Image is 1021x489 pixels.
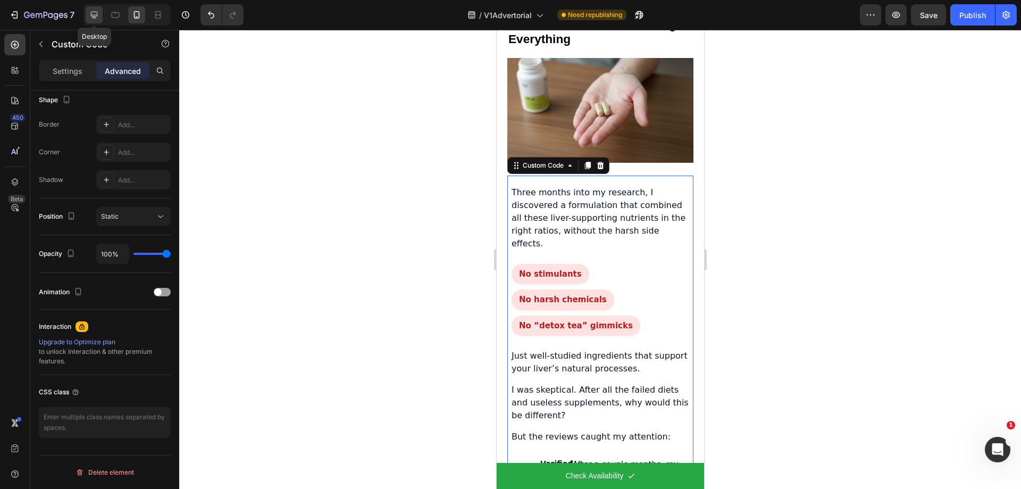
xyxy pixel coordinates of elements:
span: V1Advertorial [484,10,532,21]
button: Save [911,4,946,26]
button: 7 [4,4,79,26]
span: / [479,10,482,21]
p: I was skeptical. After all the failed diets and useless supplements, why would this be different? [15,354,193,392]
div: Interaction [39,322,71,331]
div: to unlock Interaction & other premium features. [39,337,171,366]
div: Verified Reviewer [44,428,82,451]
span: Save [920,11,938,20]
div: Shape [39,93,73,107]
iframe: To enrich screen reader interactions, please activate Accessibility in Grammarly extension settings [497,30,704,489]
div: Opacity [39,247,77,261]
button: Delete element [39,464,171,481]
div: Publish [959,10,986,21]
p: Advanced [105,65,141,77]
p: 7 [70,9,74,21]
div: Add... [118,148,168,158]
div: Delete element [76,466,134,479]
div: CSS class [39,387,80,397]
input: Auto [97,244,129,263]
div: Custom Code [24,131,69,140]
div: Border [39,120,60,129]
p: Custom Code [52,38,142,51]
span: Static [101,212,119,220]
p: Settings [53,65,82,77]
p: Three months into my research, I discovered a formulation that combined all these liver-supportin... [15,156,193,220]
iframe: Intercom live chat [985,437,1010,462]
div: “After a couple months, my daughter’s liver numbers were finally in the healthy range again.” [73,428,185,479]
div: 450 [10,113,26,122]
div: Animation [39,285,85,300]
img: gempages_572031048930558791-8ee9d7b9-ec9d-4193-9e20-223042183df4.png [11,28,197,133]
div: Beta [8,195,26,203]
span: No stimulants [15,234,93,255]
button: Publish [950,4,995,26]
p: But the reviews caught my attention: [15,401,193,413]
span: No “detox tea” gimmicks [15,286,144,306]
div: Corner [39,147,60,157]
div: Shadow [39,175,63,185]
div: Position [39,210,78,224]
div: Undo/Redo [200,4,244,26]
span: Need republishing [568,10,622,20]
div: Add... [118,176,168,185]
span: 1 [1007,421,1015,429]
p: Just well-studied ingredients that support your liver’s natural processes. [15,320,193,345]
div: Upgrade to Optimize plan [39,337,171,347]
div: Add... [118,120,168,130]
button: Static [96,207,171,226]
span: No harsh chemicals [15,260,118,280]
